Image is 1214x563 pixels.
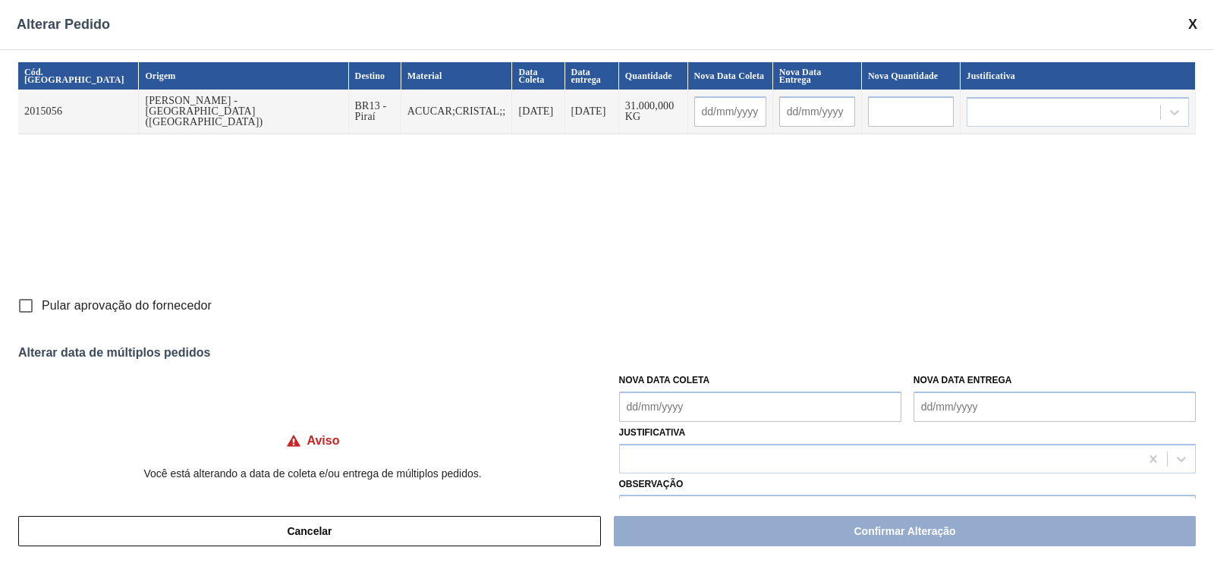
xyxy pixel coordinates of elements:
th: Nova Quantidade [862,62,961,90]
td: [PERSON_NAME] - [GEOGRAPHIC_DATA] ([GEOGRAPHIC_DATA]) [139,90,348,134]
span: Pular aprovação do fornecedor [42,297,212,315]
label: Nova Data Coleta [619,375,710,385]
th: Quantidade [619,62,688,90]
th: Origem [139,62,348,90]
span: Alterar Pedido [17,17,110,33]
label: Justificativa [619,427,686,438]
td: 2015056 [18,90,139,134]
th: Data entrega [565,62,619,90]
input: dd/mm/yyyy [694,96,766,127]
p: Você está alterando a data de coleta e/ou entrega de múltiplos pedidos. [18,467,607,480]
th: Nova Data Coleta [688,62,773,90]
th: Justificativa [961,62,1196,90]
td: [DATE] [512,90,565,134]
td: ACUCAR;CRISTAL;; [401,90,513,134]
td: 31.000,000 KG [619,90,688,134]
th: Cód. [GEOGRAPHIC_DATA] [18,62,139,90]
th: Nova Data Entrega [773,62,862,90]
input: dd/mm/yyyy [779,96,855,127]
input: dd/mm/yyyy [619,392,901,422]
th: Data Coleta [512,62,565,90]
th: Material [401,62,513,90]
td: BR13 - Piraí [349,90,401,134]
input: dd/mm/yyyy [914,392,1196,422]
h4: Aviso [307,434,340,448]
label: Nova Data Entrega [914,375,1012,385]
td: [DATE] [565,90,619,134]
div: Alterar data de múltiplos pedidos [18,346,1196,360]
label: Observação [619,473,1196,495]
th: Destino [349,62,401,90]
button: Cancelar [18,516,601,546]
